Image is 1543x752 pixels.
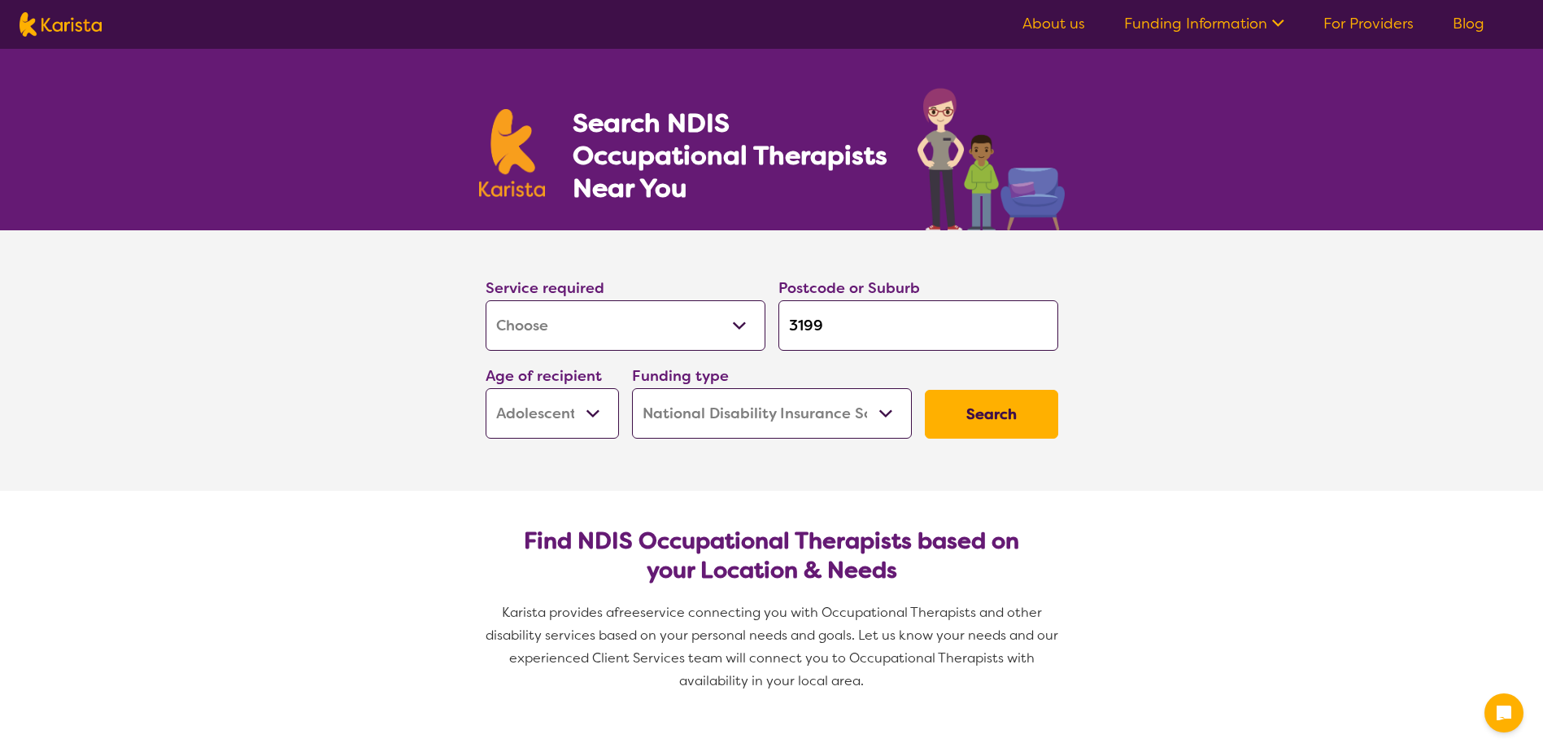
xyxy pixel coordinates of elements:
[479,109,546,197] img: Karista logo
[925,390,1058,439] button: Search
[1022,14,1085,33] a: About us
[614,604,640,621] span: free
[778,278,920,298] label: Postcode or Suburb
[1453,14,1484,33] a: Blog
[486,278,604,298] label: Service required
[502,604,614,621] span: Karista provides a
[1124,14,1284,33] a: Funding Information
[486,604,1061,689] span: service connecting you with Occupational Therapists and other disability services based on your p...
[486,366,602,386] label: Age of recipient
[918,88,1065,230] img: occupational-therapy
[573,107,889,204] h1: Search NDIS Occupational Therapists Near You
[499,527,1045,585] h2: Find NDIS Occupational Therapists based on your Location & Needs
[632,366,729,386] label: Funding type
[778,300,1058,351] input: Type
[1323,14,1414,33] a: For Providers
[20,12,102,37] img: Karista logo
